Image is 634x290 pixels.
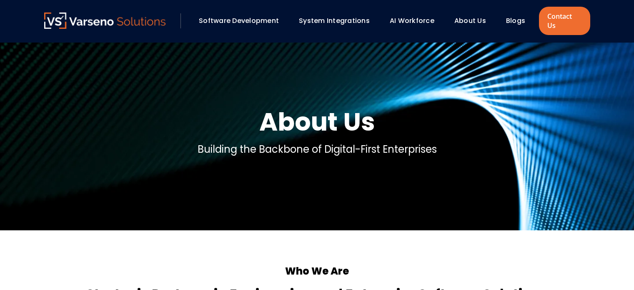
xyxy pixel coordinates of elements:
[299,16,370,25] a: System Integrations
[386,14,446,28] div: AI Workforce
[390,16,434,25] a: AI Workforce
[199,16,279,25] a: Software Development
[454,16,486,25] a: About Us
[44,264,590,279] h5: Who We Are
[506,16,525,25] a: Blogs
[195,14,291,28] div: Software Development
[259,105,375,139] h1: About Us
[44,13,166,29] img: Varseno Solutions – Product Engineering & IT Services
[502,14,537,28] div: Blogs
[198,142,437,157] p: Building the Backbone of Digital-First Enterprises
[539,7,590,35] a: Contact Us
[295,14,381,28] div: System Integrations
[450,14,498,28] div: About Us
